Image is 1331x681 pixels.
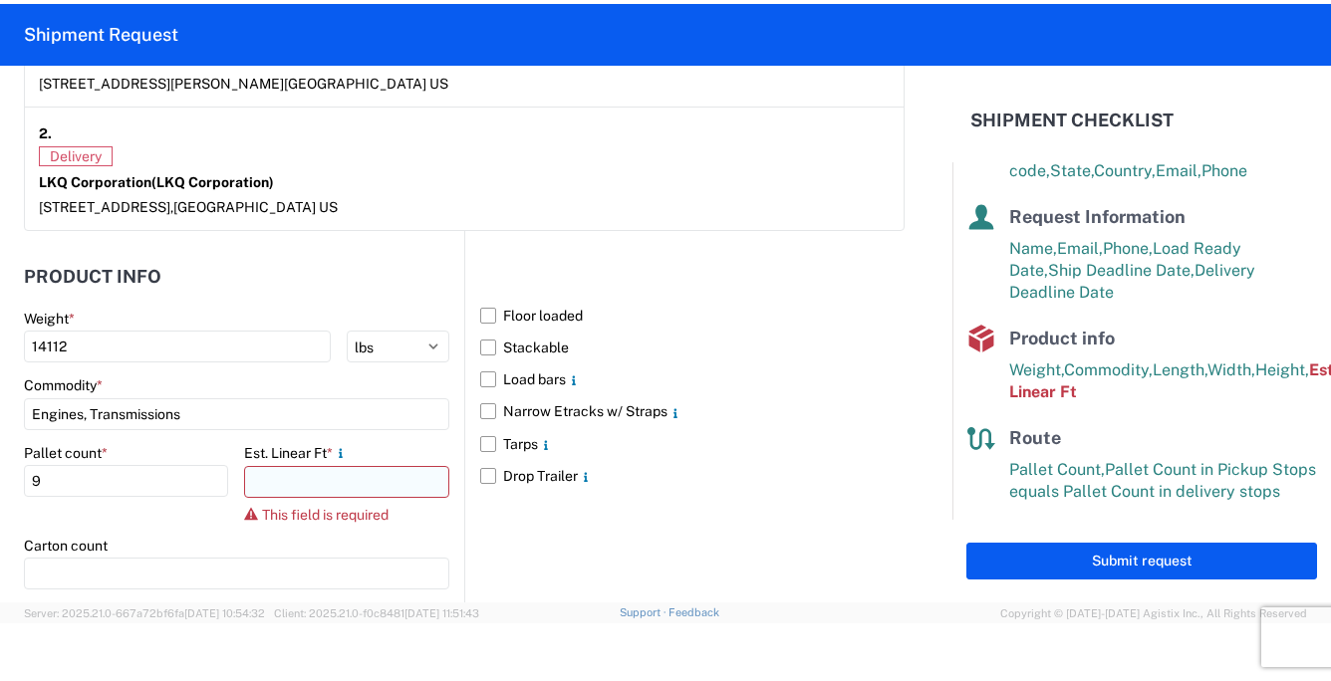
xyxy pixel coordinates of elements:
[24,23,178,47] h2: Shipment Request
[274,607,479,619] span: Client: 2025.21.0-f0c8481
[24,267,161,287] h2: Product Info
[1009,460,1105,479] span: Pallet Count,
[1000,604,1307,622] span: Copyright © [DATE]-[DATE] Agistix Inc., All Rights Reserved
[480,460,905,492] label: Drop Trailer
[284,76,448,92] span: [GEOGRAPHIC_DATA] US
[1009,427,1061,448] span: Route
[668,606,719,618] a: Feedback
[1009,239,1057,258] span: Name,
[1009,360,1064,379] span: Weight,
[480,428,905,460] label: Tarps
[1057,239,1103,258] span: Email,
[1255,360,1309,379] span: Height,
[1048,261,1195,280] span: Ship Deadline Date,
[1050,161,1094,180] span: State,
[1064,360,1153,379] span: Commodity,
[480,395,905,427] label: Narrow Etracks w/ Straps
[480,363,905,395] label: Load bars
[39,199,173,215] span: [STREET_ADDRESS],
[244,444,349,462] label: Est. Linear Ft
[1009,460,1316,501] span: Pallet Count in Pickup Stops equals Pallet Count in delivery stops
[1009,206,1186,227] span: Request Information
[966,543,1317,579] button: Submit request
[24,444,108,462] label: Pallet count
[1156,161,1201,180] span: Email,
[201,51,374,67] span: (ENGINE CORES DIRECT)
[39,76,284,92] span: [STREET_ADDRESS][PERSON_NAME]
[480,300,905,332] label: Floor loaded
[1094,161,1156,180] span: Country,
[620,606,669,618] a: Support
[24,310,75,328] label: Weight
[1009,328,1115,348] span: Product info
[184,607,265,619] span: [DATE] 10:54:32
[39,51,374,67] strong: ENGINE CORES DIRECT
[404,607,479,619] span: [DATE] 11:51:43
[24,537,108,555] label: Carton count
[262,507,389,523] span: This field is required
[24,376,103,394] label: Commodity
[151,174,274,190] span: (LKQ Corporation)
[39,146,113,166] span: Delivery
[970,109,1174,132] h2: Shipment Checklist
[24,607,265,619] span: Server: 2025.21.0-667a72bf6fa
[480,332,905,363] label: Stackable
[39,174,274,190] strong: LKQ Corporation
[1201,161,1247,180] span: Phone
[39,121,52,146] strong: 2.
[1153,360,1207,379] span: Length,
[1103,239,1153,258] span: Phone,
[1207,360,1255,379] span: Width,
[173,199,338,215] span: [GEOGRAPHIC_DATA] US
